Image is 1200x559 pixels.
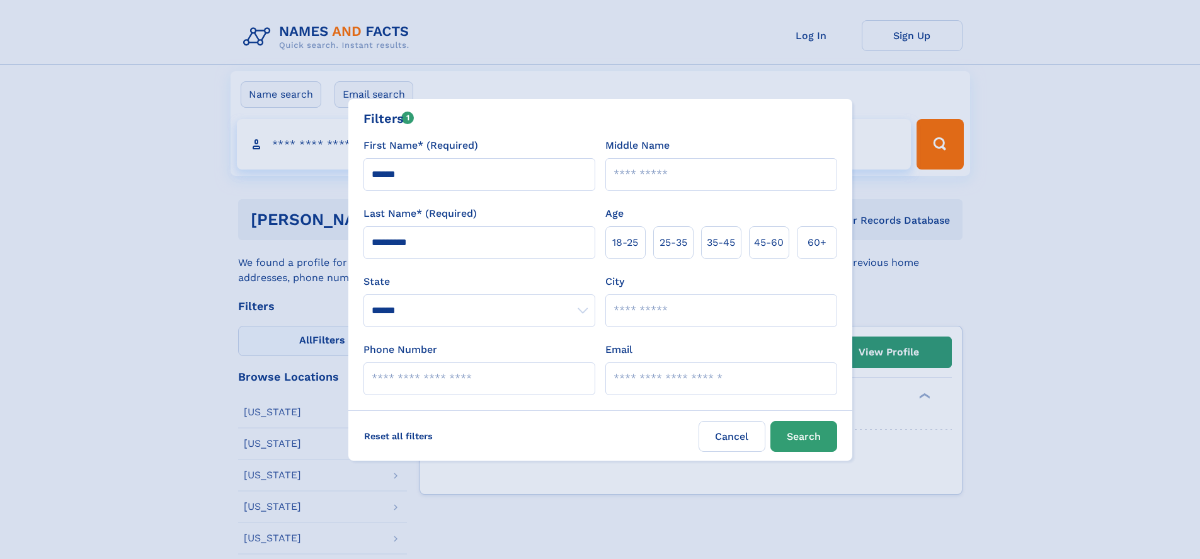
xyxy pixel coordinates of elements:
span: 18‑25 [612,235,638,250]
label: First Name* (Required) [363,138,478,153]
label: City [605,274,624,289]
button: Search [770,421,837,452]
label: Age [605,206,624,221]
span: 60+ [808,235,826,250]
span: 25‑35 [660,235,687,250]
div: Filters [363,109,414,128]
label: State [363,274,595,289]
label: Cancel [699,421,765,452]
label: Reset all filters [356,421,441,451]
label: Last Name* (Required) [363,206,477,221]
label: Email [605,342,632,357]
label: Middle Name [605,138,670,153]
span: 45‑60 [754,235,784,250]
label: Phone Number [363,342,437,357]
span: 35‑45 [707,235,735,250]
